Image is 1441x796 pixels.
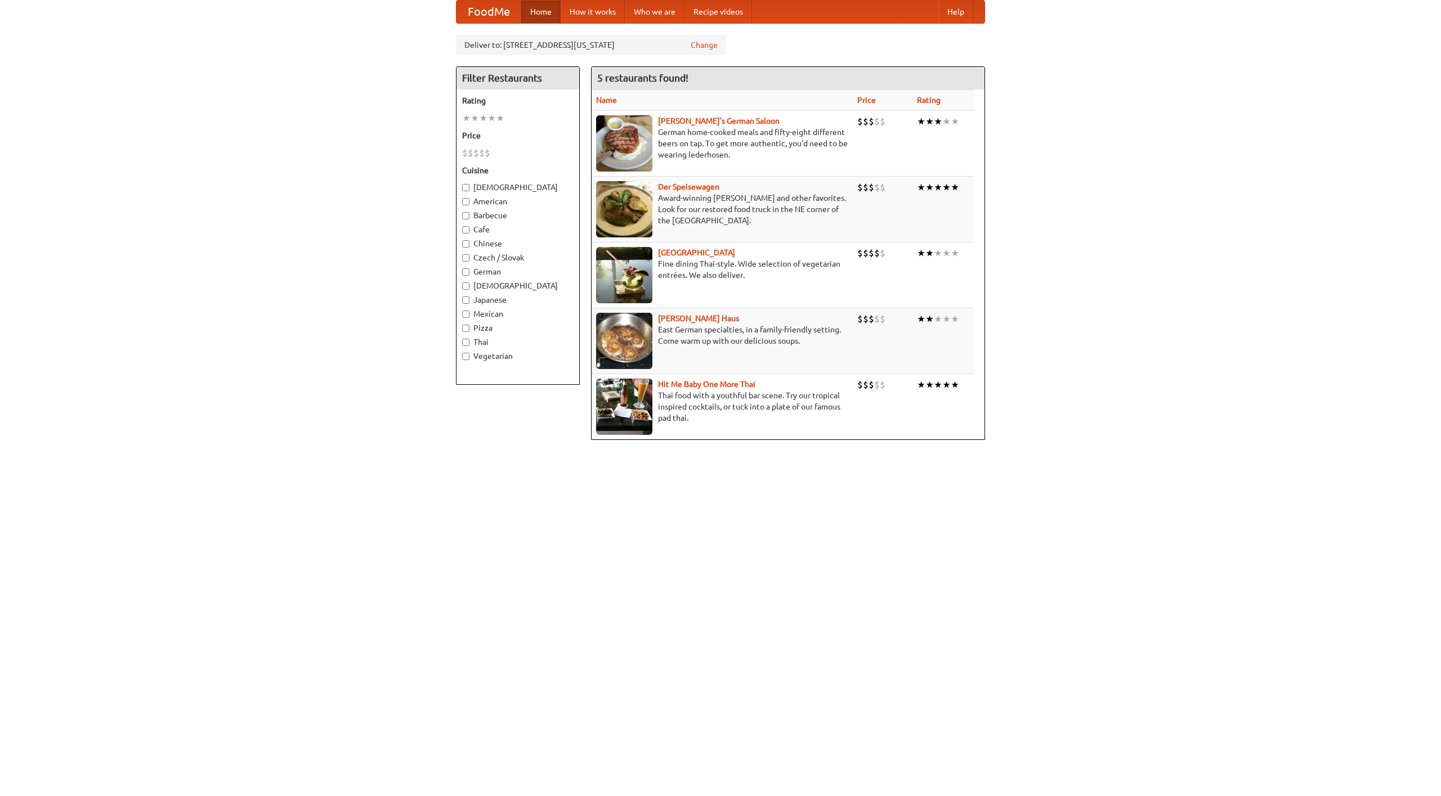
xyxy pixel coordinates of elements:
input: German [462,268,469,276]
li: $ [479,147,485,159]
label: Czech / Slovak [462,252,574,263]
img: esthers.jpg [596,115,652,172]
li: ★ [942,181,951,194]
label: German [462,266,574,277]
li: $ [857,181,863,194]
a: Hit Me Baby One More Thai [658,380,755,389]
input: Thai [462,339,469,346]
input: Japanese [462,296,469,304]
p: Award-winning [PERSON_NAME] and other favorites. Look for our restored food truck in the NE corne... [596,192,848,226]
li: ★ [925,313,934,325]
a: Name [596,96,617,105]
li: ★ [951,247,959,259]
li: $ [462,147,468,159]
input: [DEMOGRAPHIC_DATA] [462,184,469,191]
a: Rating [917,96,941,105]
input: [DEMOGRAPHIC_DATA] [462,282,469,290]
li: $ [857,313,863,325]
label: Barbecue [462,210,574,221]
li: ★ [462,112,471,124]
li: ★ [479,112,487,124]
li: ★ [925,247,934,259]
li: $ [880,247,885,259]
a: Help [938,1,973,23]
a: FoodMe [457,1,521,23]
li: $ [485,147,490,159]
img: kohlhaus.jpg [596,313,652,369]
input: Chinese [462,240,469,248]
label: Cafe [462,224,574,235]
img: babythai.jpg [596,379,652,435]
li: $ [857,379,863,391]
li: $ [869,115,874,128]
li: ★ [925,115,934,128]
li: ★ [934,379,942,391]
a: Home [521,1,561,23]
input: Mexican [462,311,469,318]
li: ★ [917,181,925,194]
a: Change [691,39,718,51]
label: Chinese [462,238,574,249]
label: Vegetarian [462,350,574,362]
li: ★ [942,115,951,128]
label: Mexican [462,308,574,320]
li: $ [880,379,885,391]
a: Der Speisewagen [658,182,719,191]
div: Deliver to: [STREET_ADDRESS][US_STATE] [456,35,726,55]
li: ★ [934,181,942,194]
input: Czech / Slovak [462,254,469,262]
li: $ [869,379,874,391]
li: $ [869,181,874,194]
p: East German specialties, in a family-friendly setting. Come warm up with our delicious soups. [596,324,848,347]
label: American [462,196,574,207]
li: $ [863,313,869,325]
input: American [462,198,469,205]
li: $ [874,115,880,128]
li: ★ [471,112,479,124]
li: ★ [925,379,934,391]
h5: Cuisine [462,165,574,176]
li: $ [880,115,885,128]
li: $ [473,147,479,159]
li: ★ [934,313,942,325]
li: ★ [934,247,942,259]
li: $ [863,247,869,259]
li: ★ [496,112,504,124]
a: How it works [561,1,625,23]
li: $ [857,115,863,128]
li: $ [874,379,880,391]
h5: Rating [462,95,574,106]
input: Vegetarian [462,353,469,360]
label: Pizza [462,322,574,334]
li: ★ [487,112,496,124]
label: [DEMOGRAPHIC_DATA] [462,182,574,193]
li: ★ [951,115,959,128]
h5: Price [462,130,574,141]
input: Pizza [462,325,469,332]
label: [DEMOGRAPHIC_DATA] [462,280,574,291]
li: ★ [951,181,959,194]
p: Fine dining Thai-style. Wide selection of vegetarian entrées. We also deliver. [596,258,848,281]
input: Cafe [462,226,469,233]
a: [GEOGRAPHIC_DATA] [658,248,735,257]
a: [PERSON_NAME]'s German Saloon [658,116,780,125]
a: Price [857,96,876,105]
li: $ [880,181,885,194]
img: satay.jpg [596,247,652,303]
li: $ [863,181,869,194]
ng-pluralize: 5 restaurants found! [597,73,688,83]
img: speisewagen.jpg [596,181,652,237]
p: Thai food with a youthful bar scene. Try our tropical inspired cocktails, or tuck into a plate of... [596,390,848,424]
a: Who we are [625,1,684,23]
li: $ [874,181,880,194]
li: ★ [942,313,951,325]
li: $ [869,247,874,259]
b: [PERSON_NAME] Haus [658,314,739,323]
label: Japanese [462,294,574,305]
a: Recipe videos [684,1,752,23]
li: ★ [942,247,951,259]
li: $ [857,247,863,259]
